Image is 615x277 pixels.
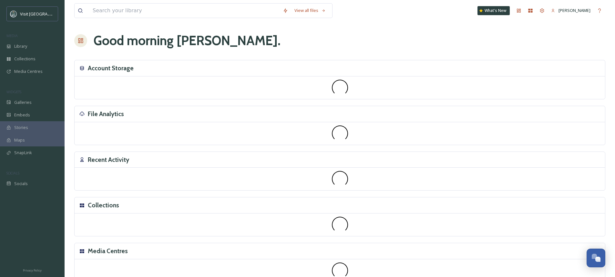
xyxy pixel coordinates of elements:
[14,99,32,105] span: Galleries
[88,64,134,73] h3: Account Storage
[14,68,43,74] span: Media Centres
[587,249,605,267] button: Open Chat
[14,124,28,131] span: Stories
[559,7,590,13] span: [PERSON_NAME]
[14,56,36,62] span: Collections
[477,6,510,15] a: What's New
[88,246,128,256] h3: Media Centres
[14,43,27,49] span: Library
[14,137,25,143] span: Maps
[20,11,70,17] span: Visit [GEOGRAPHIC_DATA]
[6,33,18,38] span: MEDIA
[14,112,30,118] span: Embeds
[94,31,281,50] h1: Good morning [PERSON_NAME] .
[548,4,594,17] a: [PERSON_NAME]
[89,4,280,18] input: Search your library
[10,11,17,17] img: watertown-convention-and-visitors-bureau.jpg
[6,171,19,175] span: SOCIALS
[14,150,32,156] span: SnapLink
[23,266,42,274] a: Privacy Policy
[291,4,329,17] a: View all files
[14,181,28,187] span: Socials
[88,201,119,210] h3: Collections
[6,89,21,94] span: WIDGETS
[23,268,42,272] span: Privacy Policy
[88,155,129,164] h3: Recent Activity
[88,109,124,119] h3: File Analytics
